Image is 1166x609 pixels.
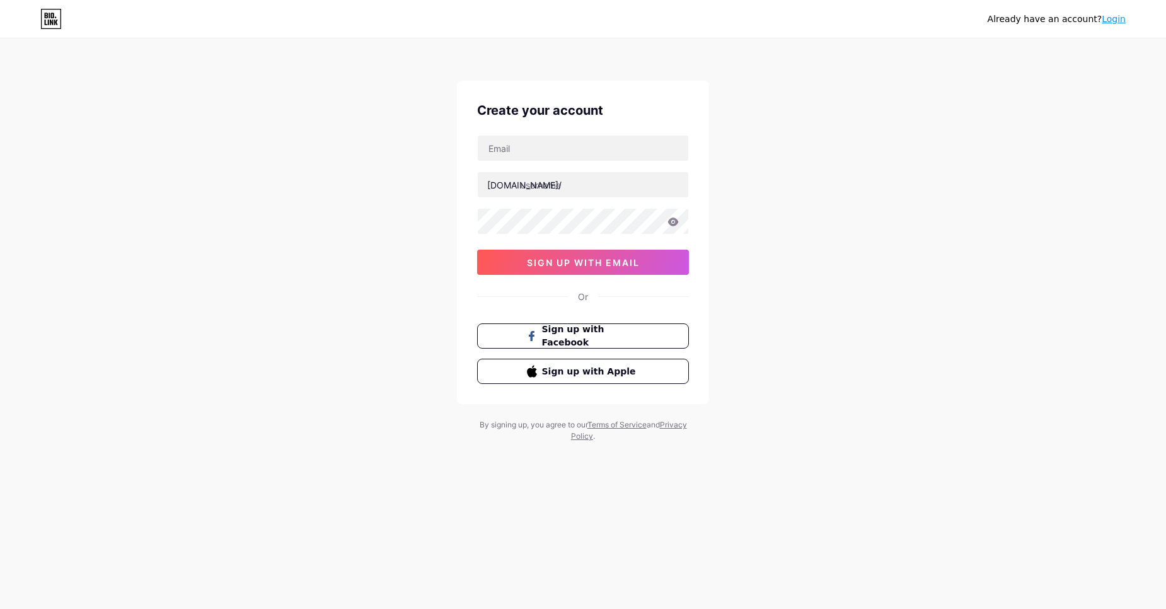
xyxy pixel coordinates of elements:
input: username [478,172,688,197]
div: [DOMAIN_NAME]/ [487,178,562,192]
button: Sign up with Apple [477,359,689,384]
div: Create your account [477,101,689,120]
div: Already have an account? [988,13,1126,26]
a: Login [1102,14,1126,24]
span: sign up with email [527,257,640,268]
button: Sign up with Facebook [477,323,689,349]
input: Email [478,136,688,161]
a: Terms of Service [587,420,647,429]
div: Or [578,290,588,303]
div: By signing up, you agree to our and . [476,419,690,442]
span: Sign up with Apple [542,365,640,378]
button: sign up with email [477,250,689,275]
span: Sign up with Facebook [542,323,640,349]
